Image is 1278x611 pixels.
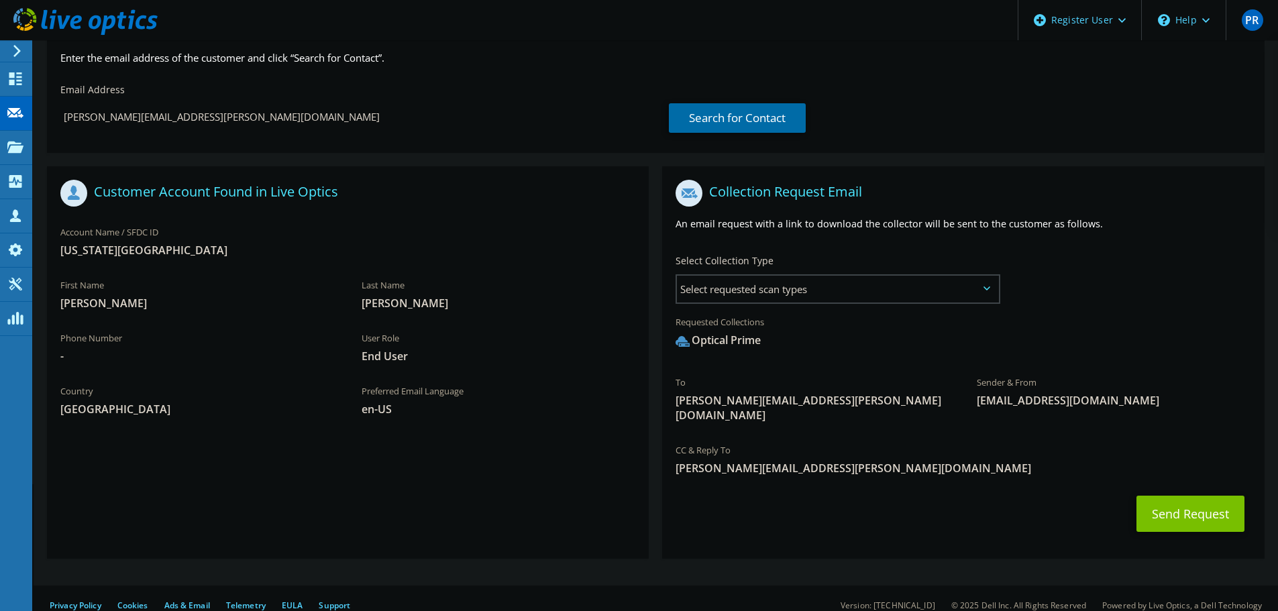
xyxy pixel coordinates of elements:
[348,377,649,423] div: Preferred Email Language
[841,600,935,611] li: Version: [TECHNICAL_ID]
[60,50,1251,65] h3: Enter the email address of the customer and click “Search for Contact”.
[662,368,963,429] div: To
[676,180,1244,207] h1: Collection Request Email
[226,600,266,611] a: Telemetry
[47,377,348,423] div: Country
[117,600,148,611] a: Cookies
[348,271,649,317] div: Last Name
[662,436,1264,482] div: CC & Reply To
[348,324,649,370] div: User Role
[60,296,335,311] span: [PERSON_NAME]
[282,600,303,611] a: EULA
[362,296,636,311] span: [PERSON_NAME]
[319,600,350,611] a: Support
[1158,14,1170,26] svg: \n
[677,276,998,302] span: Select requested scan types
[47,218,649,264] div: Account Name / SFDC ID
[362,349,636,364] span: End User
[60,180,629,207] h1: Customer Account Found in Live Optics
[676,254,774,268] label: Select Collection Type
[676,393,950,423] span: [PERSON_NAME][EMAIL_ADDRESS][PERSON_NAME][DOMAIN_NAME]
[977,393,1251,408] span: [EMAIL_ADDRESS][DOMAIN_NAME]
[669,103,806,133] a: Search for Contact
[47,271,348,317] div: First Name
[362,402,636,416] span: en-US
[1242,9,1263,31] span: PR
[60,243,635,258] span: [US_STATE][GEOGRAPHIC_DATA]
[164,600,210,611] a: Ads & Email
[47,324,348,370] div: Phone Number
[676,461,1250,476] span: [PERSON_NAME][EMAIL_ADDRESS][PERSON_NAME][DOMAIN_NAME]
[963,368,1265,414] div: Sender & From
[951,600,1086,611] li: © 2025 Dell Inc. All Rights Reserved
[60,349,335,364] span: -
[60,83,125,97] label: Email Address
[1136,496,1244,532] button: Send Request
[50,600,101,611] a: Privacy Policy
[676,333,761,348] div: Optical Prime
[60,402,335,416] span: [GEOGRAPHIC_DATA]
[676,217,1250,231] p: An email request with a link to download the collector will be sent to the customer as follows.
[662,308,1264,362] div: Requested Collections
[1102,600,1262,611] li: Powered by Live Optics, a Dell Technology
